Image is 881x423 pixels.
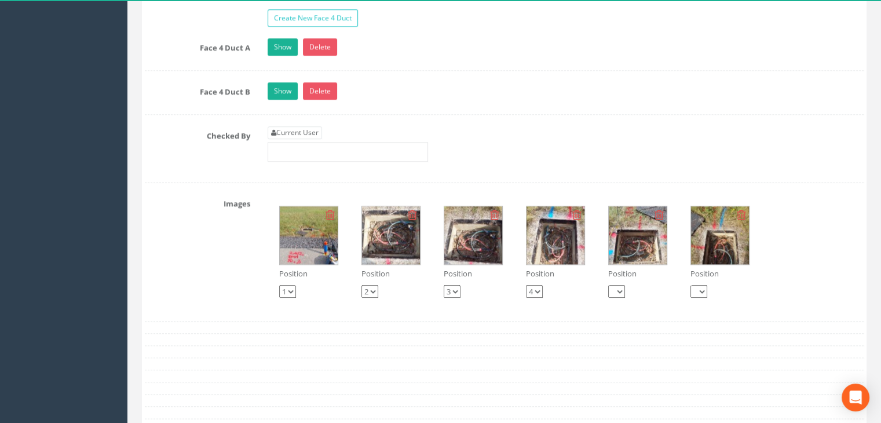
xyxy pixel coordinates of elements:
img: 02687d7d-5a73-22b3-d0c1-b53f04821570_83509878-05e4-206c-9904-e804b1cacf44_thumb.jpg [444,206,502,264]
img: 02687d7d-5a73-22b3-d0c1-b53f04821570_4a6eaded-b0b6-5889-5e1d-fa49cfc75147_thumb.jpg [280,206,338,264]
label: Face 4 Duct A [136,38,259,53]
p: Position [690,268,750,279]
a: Delete [303,38,337,56]
a: Show [268,38,298,56]
label: Checked By [136,126,259,141]
p: Position [608,268,667,279]
a: Current User [268,126,322,139]
div: Open Intercom Messenger [842,384,869,411]
img: 02687d7d-5a73-22b3-d0c1-b53f04821570_6950603c-5d20-043b-152e-18cc80f6607f_thumb.jpg [362,206,420,264]
a: Show [268,82,298,100]
label: Face 4 Duct B [136,82,259,97]
a: Delete [303,82,337,100]
label: Images [136,194,259,209]
p: Position [279,268,338,279]
a: Create New Face 4 Duct [268,9,358,27]
img: 02687d7d-5a73-22b3-d0c1-b53f04821570_fe0e720e-e35f-1044-5887-0a6773ee306a_thumb.jpg [609,206,667,264]
img: 02687d7d-5a73-22b3-d0c1-b53f04821570_bb9f3dc3-7885-a0dc-f093-1f05c8de4b66_thumb.jpg [527,206,584,264]
p: Position [526,268,585,279]
img: 02687d7d-5a73-22b3-d0c1-b53f04821570_9b3ae5d1-1b6b-809e-5426-ea6cc2351dde_thumb.jpg [691,206,749,264]
p: Position [361,268,421,279]
p: Position [444,268,503,279]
